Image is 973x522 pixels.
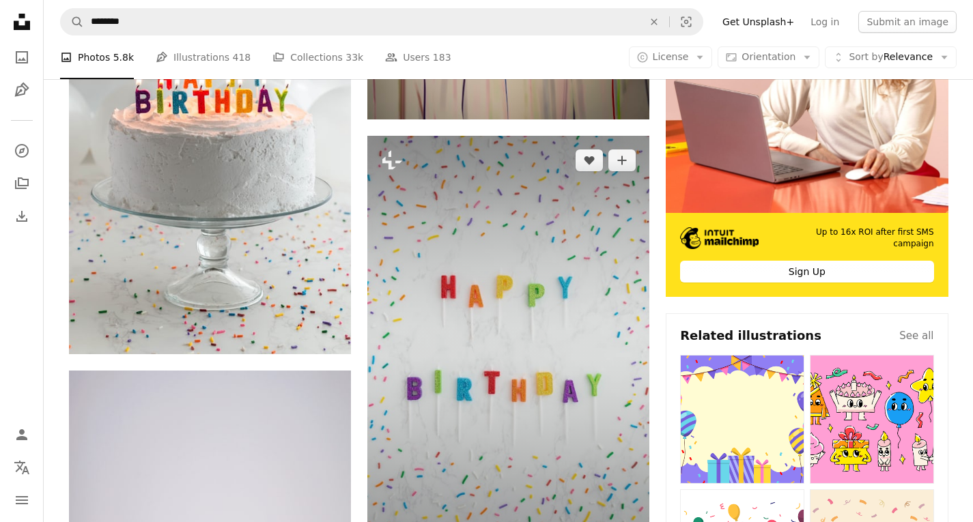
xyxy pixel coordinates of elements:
span: Orientation [742,51,795,62]
a: Illustrations 418 [156,35,251,79]
a: See all [899,328,933,344]
span: 418 [233,50,251,65]
a: Collections [8,170,36,197]
button: Like [576,149,603,171]
span: License [653,51,689,62]
span: Up to 16x ROI after first SMS campaign [778,227,933,250]
a: Log in / Sign up [8,421,36,448]
a: Download History [8,203,36,230]
span: Sort by [849,51,883,62]
a: Explore [8,137,36,164]
a: Users 183 [385,35,451,79]
a: Get Unsplash+ [714,11,802,33]
button: Clear [639,9,669,35]
button: Search Unsplash [61,9,84,35]
span: 33k [346,50,363,65]
button: Orientation [718,46,819,68]
img: premium_vector-1727221171580-8970874006af [680,355,804,484]
a: a birthday cake with lit candles sitting on a table [69,136,351,149]
a: Illustrations [8,76,36,104]
a: a birthday cake with candles that spell out happy birthday [367,341,649,353]
button: License [629,46,713,68]
span: Relevance [849,50,933,64]
button: Add to Collection [608,149,636,171]
img: file-1690386555781-336d1949dad1image [680,227,759,249]
button: Submit an image [858,11,957,33]
img: premium_vector-1721913862190-f402d56224d4 [810,355,934,484]
button: Language [8,454,36,481]
a: Home — Unsplash [8,8,36,38]
h4: Related illustrations [680,328,821,344]
span: 183 [433,50,451,65]
button: Menu [8,487,36,514]
button: Visual search [670,9,703,35]
a: Log in [802,11,847,33]
div: Sign Up [680,261,933,282]
a: Photos [8,44,36,71]
form: Find visuals sitewide [60,8,703,35]
a: Collections 33k [272,35,363,79]
button: Sort byRelevance [825,46,957,68]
